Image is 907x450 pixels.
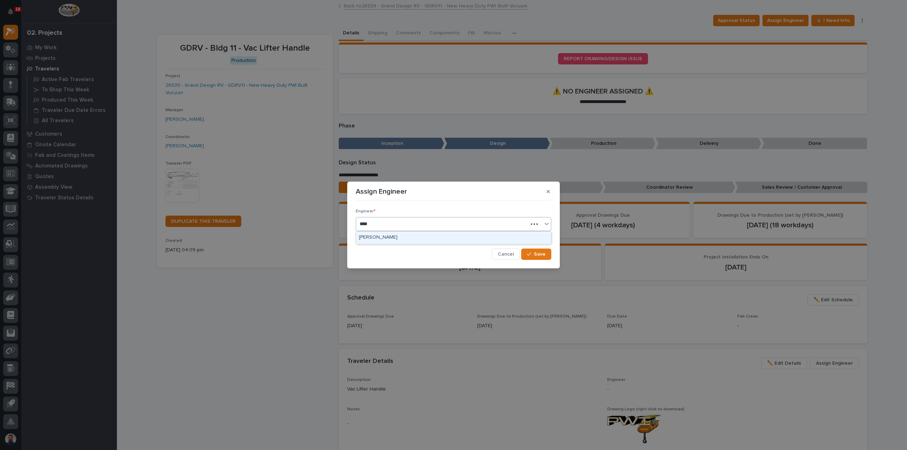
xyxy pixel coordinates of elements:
span: Cancel [498,251,514,257]
p: Assign Engineer [356,187,407,196]
button: Save [521,249,551,260]
button: Cancel [492,249,520,260]
span: Save [534,251,546,257]
span: Engineer [356,209,376,213]
div: Jack Erickson [356,232,551,244]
